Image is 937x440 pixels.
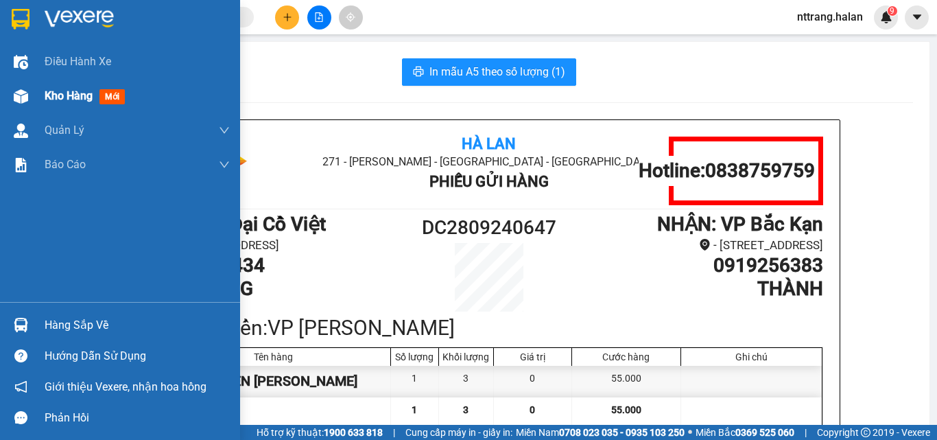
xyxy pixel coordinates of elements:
[880,11,892,23] img: icon-new-feature
[14,89,28,104] img: warehouse-icon
[45,89,93,102] span: Kho hàng
[14,349,27,362] span: question-circle
[160,351,387,362] div: Tên hàng
[14,411,27,424] span: message
[861,428,870,437] span: copyright
[339,5,363,30] button: aim
[442,351,490,362] div: Khối lượng
[573,236,823,255] li: - [STREET_ADDRESS]
[155,213,326,235] b: GỬI : VP Đại Cồ Việt
[307,5,331,30] button: file-add
[699,239,711,251] span: environment
[266,153,711,170] li: 271 - [PERSON_NAME] - [GEOGRAPHIC_DATA] - [GEOGRAPHIC_DATA]
[324,427,383,438] strong: 1900 633 818
[429,173,549,190] b: Phiếu Gửi Hàng
[14,124,28,138] img: warehouse-icon
[219,159,230,170] span: down
[685,351,818,362] div: Ghi chú
[14,380,27,393] span: notification
[696,425,794,440] span: Miền Bắc
[439,366,494,397] div: 3
[45,378,206,395] span: Giới thiệu Vexere, nhận hoa hồng
[155,236,405,255] li: - [STREET_ADDRESS]
[497,351,568,362] div: Giá trị
[14,158,28,172] img: solution-icon
[611,404,641,415] span: 55.000
[346,12,355,22] span: aim
[12,9,29,30] img: logo-vxr
[559,427,685,438] strong: 0708 023 035 - 0935 103 250
[494,366,572,397] div: 0
[405,213,573,243] h1: DC2809240647
[257,425,383,440] span: Hỗ trợ kỹ thuật:
[688,430,692,435] span: ⚪️
[905,5,929,30] button: caret-down
[391,366,439,397] div: 1
[890,6,894,16] span: 9
[405,425,512,440] span: Cung cấp máy in - giấy in:
[516,425,685,440] span: Miền Nam
[530,404,535,415] span: 0
[45,315,230,336] div: Hàng sắp về
[45,53,111,70] span: Điều hành xe
[573,254,823,277] h1: 0919256383
[155,277,405,301] h1: HOA HỒNG
[576,351,677,362] div: Cước hàng
[657,213,823,235] b: NHẬN : VP Bắc Kạn
[14,55,28,69] img: warehouse-icon
[394,351,435,362] div: Số lượng
[45,156,86,173] span: Báo cáo
[911,11,923,23] span: caret-down
[429,63,565,80] span: In mẫu A5 theo số lượng (1)
[888,6,897,16] sup: 9
[413,66,424,79] span: printer
[314,12,324,22] span: file-add
[402,58,576,86] button: printerIn mẫu A5 theo số lượng (1)
[14,318,28,332] img: warehouse-icon
[275,5,299,30] button: plus
[786,8,874,25] span: nttrang.halan
[735,427,794,438] strong: 0369 525 060
[805,425,807,440] span: |
[99,89,125,104] span: mới
[155,254,405,277] h1: 0839427434
[283,12,292,22] span: plus
[462,135,516,152] b: Hà Lan
[463,404,468,415] span: 3
[572,366,681,397] div: 55.000
[155,312,823,344] div: Kho chuyển: VP [PERSON_NAME]
[393,425,395,440] span: |
[45,121,84,139] span: Quản Lý
[156,366,391,397] div: BỌC HỘP ĐEN [PERSON_NAME]
[219,125,230,136] span: down
[45,408,230,428] div: Phản hồi
[412,404,417,415] span: 1
[45,346,230,367] div: Hướng dẫn sử dụng
[639,159,815,183] h1: Hotline: 0838759759
[573,277,823,301] h1: THÀNH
